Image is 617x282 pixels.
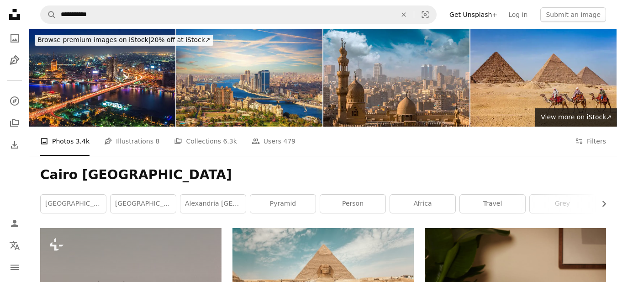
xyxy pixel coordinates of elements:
[323,29,469,127] img: From above view of the Mosques of Sultan Hassan and Al-Rifai in Cairo.
[104,127,159,156] a: Illustrations 8
[414,6,436,23] button: Visual search
[575,127,606,156] button: Filters
[541,113,612,121] span: View more on iStock ↗
[530,195,595,213] a: grey
[5,51,24,69] a: Illustrations
[174,127,237,156] a: Collections 6.3k
[156,136,160,146] span: 8
[5,5,24,26] a: Home — Unsplash
[5,214,24,233] a: Log in / Sign up
[5,136,24,154] a: Download History
[444,7,503,22] a: Get Unsplash+
[176,29,322,127] img: Beautiful view of Cairo downtown and the Nile from above, Egypt
[41,195,106,213] a: [GEOGRAPHIC_DATA]
[5,258,24,277] button: Menu
[5,29,24,48] a: Photos
[29,29,175,127] img: City skyline - Cairo at dusk, Panoramic view
[5,236,24,255] button: Language
[470,29,617,127] img: Bedouins and pyramids
[111,195,176,213] a: [GEOGRAPHIC_DATA]
[460,195,525,213] a: travel
[40,167,606,183] h1: Cairo [GEOGRAPHIC_DATA]
[394,6,414,23] button: Clear
[223,136,237,146] span: 6.3k
[41,6,56,23] button: Search Unsplash
[535,108,617,127] a: View more on iStock↗
[250,195,316,213] a: pyramid
[180,195,246,213] a: alexandria [GEOGRAPHIC_DATA]
[37,36,150,43] span: Browse premium images on iStock |
[320,195,385,213] a: person
[390,195,455,213] a: africa
[29,29,219,51] a: Browse premium images on iStock|20% off at iStock↗
[503,7,533,22] a: Log in
[252,127,295,156] a: Users 479
[40,5,437,24] form: Find visuals sitewide
[5,92,24,110] a: Explore
[5,114,24,132] a: Collections
[540,7,606,22] button: Submit an image
[35,35,213,46] div: 20% off at iStock ↗
[284,136,296,146] span: 479
[596,195,606,213] button: scroll list to the right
